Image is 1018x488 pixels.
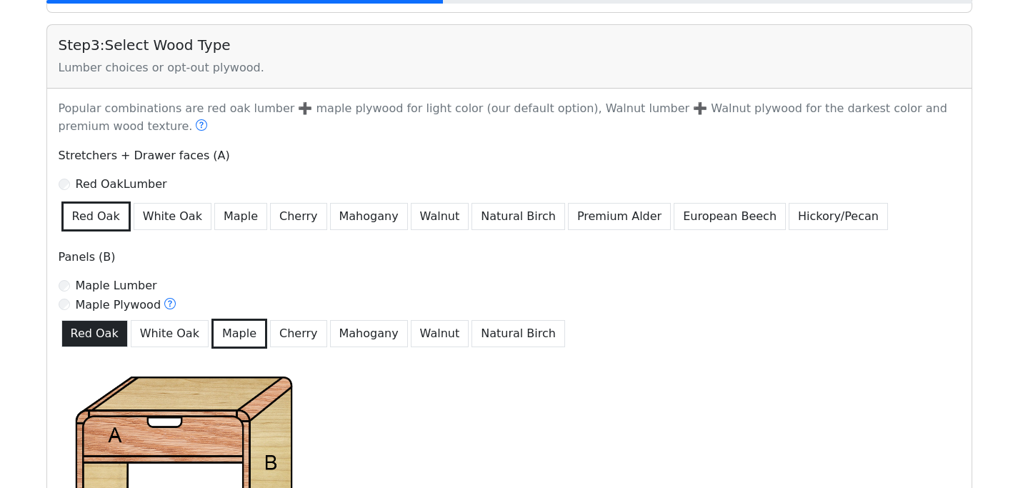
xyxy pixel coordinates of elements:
button: White Oak [134,203,211,230]
button: Red Oak [61,320,128,347]
button: Cherry [270,203,327,230]
button: European Beech [674,203,786,230]
label: Maple Lumber [76,277,157,294]
button: Do people pick a different wood? [195,117,208,136]
label: Maple Plywood [76,296,177,314]
p: Popular combinations are red oak lumber ➕ maple plywood for light color (our default option), Wal... [50,100,969,136]
button: Cherry [270,320,327,347]
button: Mahogany [330,320,408,347]
button: Natural Birch [471,320,565,347]
button: Maple Plywood [164,296,176,314]
button: Hickory/Pecan [789,203,888,230]
button: White Oak [131,320,209,347]
span: Panels (B) [59,250,116,264]
button: Walnut [411,320,469,347]
button: Red Oak [61,201,131,231]
button: Premium Alder [568,203,671,230]
button: Mahogany [330,203,408,230]
div: Lumber choices or opt-out plywood. [59,59,960,76]
button: Walnut [411,203,469,230]
span: Stretchers + Drawer faces (A) [59,149,230,162]
button: Maple [211,319,267,349]
h5: Step 3 : Select Wood Type [59,36,960,54]
label: Red Oak Lumber [76,176,167,193]
button: Maple [214,203,267,230]
button: Natural Birch [471,203,565,230]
